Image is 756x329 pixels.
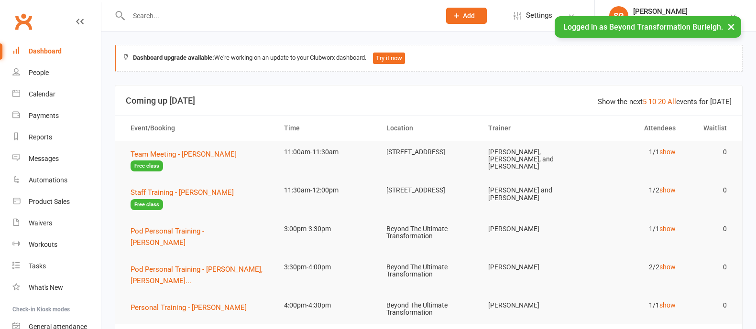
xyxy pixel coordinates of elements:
[12,277,101,298] a: What's New
[275,256,378,278] td: 3:30pm-4:00pm
[29,176,67,184] div: Automations
[275,116,378,140] th: Time
[684,116,735,140] th: Waitlist
[378,141,480,163] td: [STREET_ADDRESS]
[131,303,247,312] span: Personal Training - [PERSON_NAME]
[378,116,480,140] th: Location
[648,97,656,106] a: 10
[373,53,405,64] button: Try it now
[659,301,676,309] a: show
[131,302,253,313] button: Personal Training - [PERSON_NAME]
[480,218,582,240] td: [PERSON_NAME]
[29,155,59,162] div: Messages
[598,96,732,107] div: Show the next events for [DATE]
[480,179,582,209] td: [PERSON_NAME] and [PERSON_NAME]
[131,265,263,285] span: Pod Personal Training - [PERSON_NAME], [PERSON_NAME]...
[12,170,101,191] a: Automations
[480,116,582,140] th: Trainer
[12,212,101,234] a: Waivers
[29,219,52,227] div: Waivers
[131,227,204,247] span: Pod Personal Training - [PERSON_NAME]
[12,41,101,62] a: Dashboard
[643,97,646,106] a: 5
[131,264,267,287] button: Pod Personal Training - [PERSON_NAME], [PERSON_NAME]...
[131,160,163,171] span: Free class
[526,5,552,26] span: Settings
[446,8,487,24] button: Add
[131,187,267,210] button: Staff Training - [PERSON_NAME]Free class
[659,148,676,156] a: show
[633,16,729,24] div: Beyond Transformation Burleigh
[659,263,676,271] a: show
[12,191,101,212] a: Product Sales
[126,9,434,22] input: Search...
[684,218,735,240] td: 0
[12,62,101,84] a: People
[12,105,101,127] a: Payments
[582,256,684,278] td: 2/2
[131,149,267,172] button: Team Meeting - [PERSON_NAME]Free class
[133,54,214,61] strong: Dashboard upgrade available:
[29,198,70,205] div: Product Sales
[582,294,684,317] td: 1/1
[378,218,480,248] td: Beyond The Ultimate Transformation
[378,294,480,324] td: Beyond The Ultimate Transformation
[131,150,237,159] span: Team Meeting - [PERSON_NAME]
[29,262,46,270] div: Tasks
[115,45,743,72] div: We're working on an update to your Clubworx dashboard.
[684,141,735,163] td: 0
[723,16,740,37] button: ×
[12,234,101,255] a: Workouts
[480,294,582,317] td: [PERSON_NAME]
[668,97,676,106] a: All
[378,256,480,286] td: Beyond The Ultimate Transformation
[131,199,163,210] span: Free class
[29,112,59,119] div: Payments
[12,127,101,148] a: Reports
[378,179,480,202] td: [STREET_ADDRESS]
[126,96,732,106] h3: Coming up [DATE]
[275,218,378,240] td: 3:00pm-3:30pm
[275,294,378,317] td: 4:00pm-4:30pm
[582,116,684,140] th: Attendees
[131,225,267,248] button: Pod Personal Training - [PERSON_NAME]
[684,179,735,202] td: 0
[29,284,63,291] div: What's New
[609,6,628,25] div: SG
[582,141,684,163] td: 1/1
[633,7,729,16] div: [PERSON_NAME]
[684,294,735,317] td: 0
[582,218,684,240] td: 1/1
[463,12,475,20] span: Add
[11,10,35,33] a: Clubworx
[275,179,378,202] td: 11:30am-12:00pm
[29,133,52,141] div: Reports
[480,256,582,278] td: [PERSON_NAME]
[29,90,55,98] div: Calendar
[29,47,62,55] div: Dashboard
[12,255,101,277] a: Tasks
[12,84,101,105] a: Calendar
[29,241,57,248] div: Workouts
[131,188,234,197] span: Staff Training - [PERSON_NAME]
[12,148,101,170] a: Messages
[122,116,275,140] th: Event/Booking
[684,256,735,278] td: 0
[659,186,676,194] a: show
[275,141,378,163] td: 11:00am-11:30am
[659,225,676,233] a: show
[563,22,723,32] span: Logged in as Beyond Transformation Burleigh.
[29,69,49,76] div: People
[480,141,582,178] td: [PERSON_NAME], [PERSON_NAME], and [PERSON_NAME]
[582,179,684,202] td: 1/2
[658,97,666,106] a: 20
